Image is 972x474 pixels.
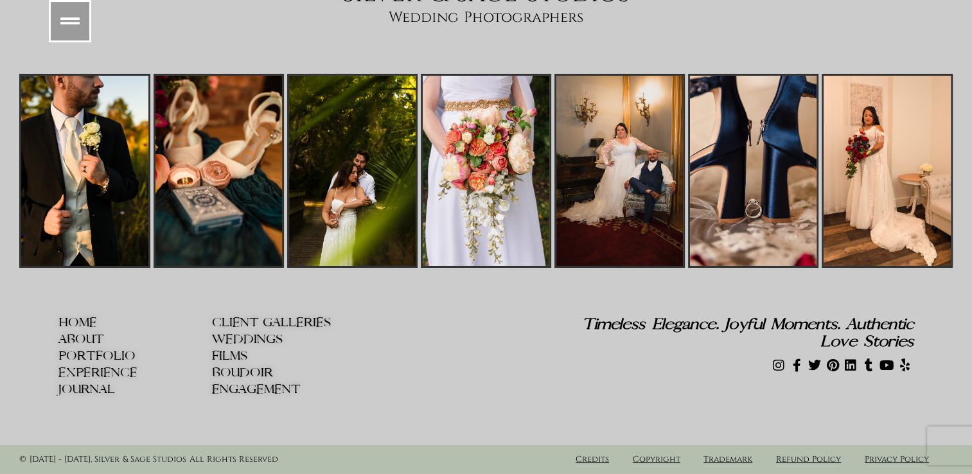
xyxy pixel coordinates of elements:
span: FILMS [212,349,247,363]
a: BOUDOIR [212,366,366,380]
h6: © [DATE] - [DATE], Silver & Sage Studios All Rights Reserved [19,455,420,464]
a: HOME [58,316,213,329]
h2: Timeless Elegance. Joyful Moments. Authentic Love Stories [572,316,914,351]
span: EXPERIENCE [58,366,137,380]
span: WEDDINGS [212,333,283,346]
a: WEDDINGS [212,333,366,346]
span: JOURNAL [58,383,115,396]
span: ABOUT [58,333,104,346]
a: Copyright [633,454,680,465]
a: EXPERIENCE [58,366,213,380]
a: ABOUT [58,333,213,346]
span: ENGAGEMENT [212,383,301,396]
span: PORTFOLIO [58,349,136,363]
img: Florida Elegant Wedding Photographers [287,74,418,268]
img: Florida Wedding Photographers [154,74,284,268]
a: PORTFOLIO [58,349,213,363]
a: Credits [576,454,609,465]
a: ENGAGEMENT [212,383,366,396]
span: CLIENT GALLERIES [212,316,331,329]
a: JOURNAL [58,383,213,396]
a: FILMS [212,349,366,363]
span: BOUDOIR [212,366,273,380]
span: HOME [58,316,97,329]
a: Privacy Policy [865,454,929,465]
a: Trademark [703,454,752,465]
a: Refund Policy [776,454,841,465]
